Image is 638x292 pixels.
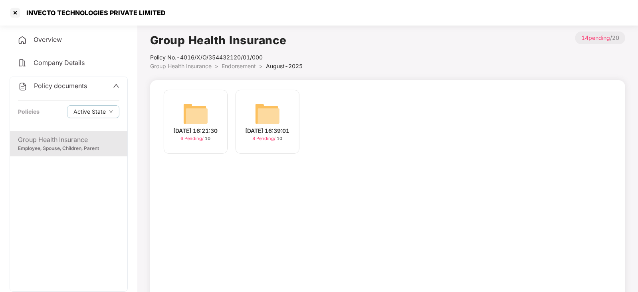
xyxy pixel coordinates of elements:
[34,36,62,43] span: Overview
[113,83,119,89] span: up
[183,101,208,126] img: svg+xml;base64,PHN2ZyB4bWxucz0iaHR0cDovL3d3dy53My5vcmcvMjAwMC9zdmciIHdpZHRoPSI2NCIgaGVpZ2h0PSI2NC...
[253,135,283,142] div: 10
[34,59,85,67] span: Company Details
[581,34,610,41] span: 14 pending
[253,136,277,141] span: 8 Pending /
[18,145,119,152] div: Employee, Spouse, Children, Parent
[150,53,303,62] div: Policy No.- 4016/X/O/354432120/01/000
[266,63,303,69] span: August-2025
[18,36,27,45] img: svg+xml;base64,PHN2ZyB4bWxucz0iaHR0cDovL3d3dy53My5vcmcvMjAwMC9zdmciIHdpZHRoPSIyNCIgaGVpZ2h0PSIyNC...
[22,9,166,17] div: INVECTO TECHNOLOGIES PRIVATE LIMITED
[67,105,119,118] button: Active Statedown
[255,101,280,126] img: svg+xml;base64,PHN2ZyB4bWxucz0iaHR0cDovL3d3dy53My5vcmcvMjAwMC9zdmciIHdpZHRoPSI2NCIgaGVpZ2h0PSI2NC...
[150,63,212,69] span: Group Health Insurance
[174,126,218,135] div: [DATE] 16:21:30
[18,58,27,68] img: svg+xml;base64,PHN2ZyB4bWxucz0iaHR0cDovL3d3dy53My5vcmcvMjAwMC9zdmciIHdpZHRoPSIyNCIgaGVpZ2h0PSIyNC...
[18,107,40,116] div: Policies
[575,32,625,44] p: / 20
[181,136,205,141] span: 6 Pending /
[222,63,256,69] span: Endorsement
[150,32,303,49] h1: Group Health Insurance
[246,126,290,135] div: [DATE] 16:39:01
[109,110,113,114] span: down
[18,82,28,91] img: svg+xml;base64,PHN2ZyB4bWxucz0iaHR0cDovL3d3dy53My5vcmcvMjAwMC9zdmciIHdpZHRoPSIyNCIgaGVpZ2h0PSIyNC...
[34,82,87,90] span: Policy documents
[215,63,218,69] span: >
[181,135,211,142] div: 10
[18,135,119,145] div: Group Health Insurance
[259,63,263,69] span: >
[73,107,106,116] span: Active State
